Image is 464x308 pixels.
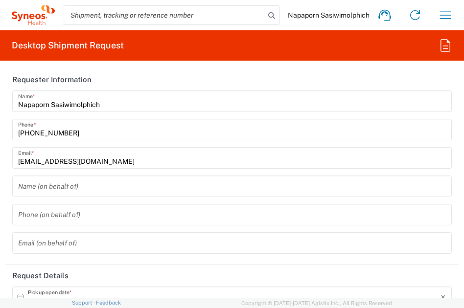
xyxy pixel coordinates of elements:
h2: Desktop Shipment Request [12,40,124,51]
a: Feedback [96,300,121,306]
a: Support [72,300,96,306]
span: Copyright © [DATE]-[DATE] Agistix Inc., All Rights Reserved [241,299,392,308]
h2: Request Details [12,271,69,281]
i: × [441,289,446,305]
input: Shipment, tracking or reference number [63,6,265,24]
h2: Requester Information [12,75,92,85]
span: Napaporn Sasiwimolphich [288,11,370,20]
